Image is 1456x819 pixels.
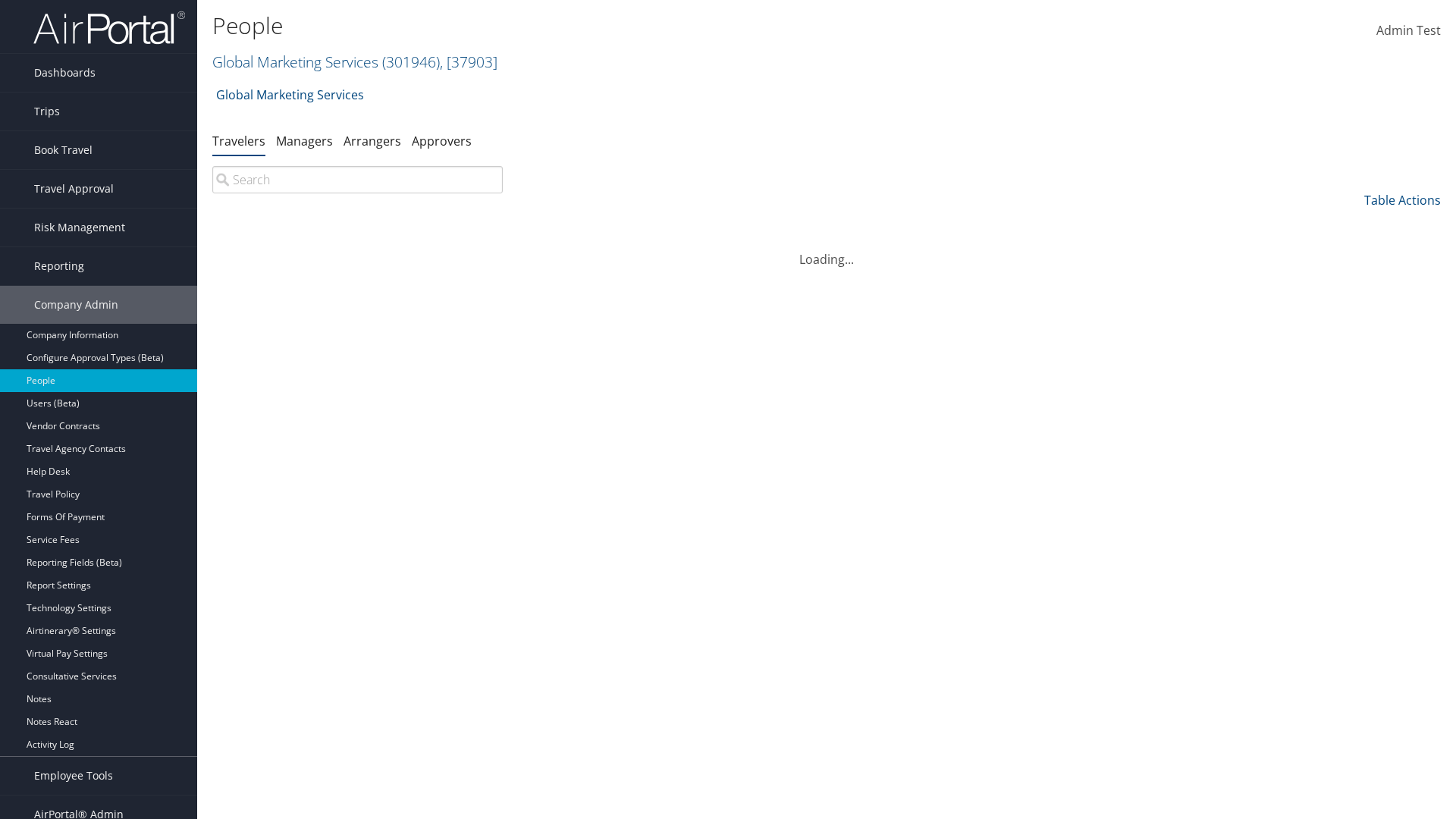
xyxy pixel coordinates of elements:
a: Admin Test [1376,8,1441,55]
input: Search [212,166,503,193]
span: ( 301946 ) [382,52,440,72]
span: Reporting [34,247,84,285]
img: airportal-logo.png [33,10,185,45]
div: Loading... [212,232,1441,268]
span: Travel Approval [34,170,114,208]
span: , [ 37903 ] [440,52,497,72]
span: Dashboards [34,54,96,92]
span: Book Travel [34,131,93,169]
a: Global Marketing Services [216,80,364,110]
a: Managers [276,133,333,149]
span: Company Admin [34,286,118,324]
a: Travelers [212,133,265,149]
a: Arrangers [344,133,401,149]
span: Employee Tools [34,757,113,795]
a: Table Actions [1364,192,1441,209]
h1: People [212,10,1031,42]
span: Admin Test [1376,22,1441,39]
span: Risk Management [34,209,125,246]
a: Approvers [412,133,472,149]
a: Global Marketing Services [212,52,497,72]
span: Trips [34,93,60,130]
